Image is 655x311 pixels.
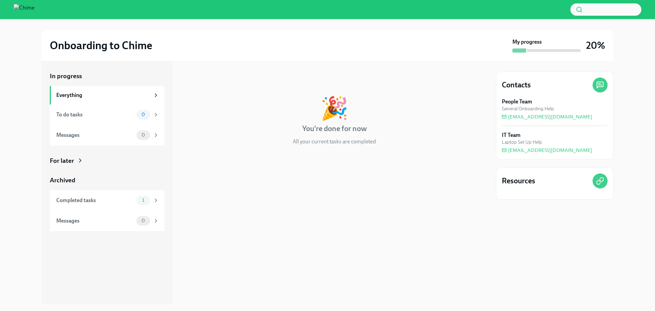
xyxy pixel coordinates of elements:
[137,112,149,117] span: 0
[56,197,134,204] div: Completed tasks
[50,72,164,81] a: In progress
[502,105,554,112] span: General Onboarding Help
[512,38,542,46] strong: My progress
[137,218,149,223] span: 0
[502,147,592,154] a: [EMAIL_ADDRESS][DOMAIN_NAME]
[502,80,531,90] h4: Contacts
[502,113,592,120] a: [EMAIL_ADDRESS][DOMAIN_NAME]
[50,104,164,125] a: To do tasks0
[50,39,152,52] h2: Onboarding to Chime
[50,156,74,165] div: For later
[56,217,134,225] div: Messages
[293,138,376,145] p: All your current tasks are completed
[502,98,532,105] strong: People Team
[56,91,150,99] div: Everything
[50,190,164,211] a: Completed tasks1
[14,4,34,15] img: Chime
[137,132,149,138] span: 0
[50,211,164,231] a: Messages0
[50,176,164,185] a: Archived
[502,176,535,186] h4: Resources
[56,131,134,139] div: Messages
[586,39,605,52] h3: 20%
[320,97,348,119] div: 🎉
[502,139,542,145] span: Laptop Set Up Help
[56,111,134,118] div: To do tasks
[302,124,367,134] h4: You're done for now
[50,125,164,145] a: Messages0
[138,198,148,203] span: 1
[50,156,164,165] a: For later
[50,86,164,104] a: Everything
[502,131,521,139] strong: IT Team
[181,72,213,81] div: In progress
